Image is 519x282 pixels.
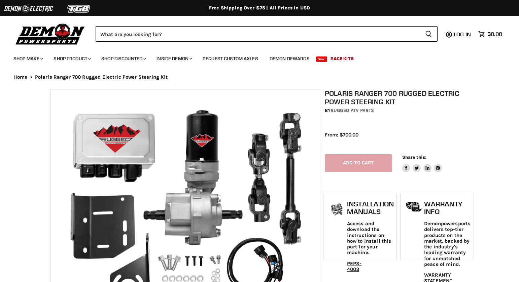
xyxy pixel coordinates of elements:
form: Product [96,26,438,42]
img: Demon Electric Logo 2 [3,2,54,15]
h1: Installation Manuals [347,200,394,216]
p: Demonpowersports delivers top-tier products on the market, backed by the industry's leading warra... [424,221,471,267]
h1: Warranty Info [424,200,471,216]
a: Log in [451,31,475,37]
input: Search [96,26,420,42]
a: Shop Make [8,52,47,66]
a: Shop Discounted [96,52,150,66]
ul: Main menu [8,49,500,66]
a: Race Kits [325,52,359,66]
div: by [325,107,473,114]
img: install_manual-icon.png [328,202,345,218]
span: New! [316,56,327,62]
p: Access and download the instructions on how to install this part for your machine. [347,221,394,256]
span: Share this: [402,155,426,160]
img: Demon Powersports [13,22,87,46]
a: Rugged ATV Parts [331,108,374,113]
span: Polaris Ranger 700 Rugged Electric Power Steering Kit [35,74,168,80]
a: Home [13,74,28,80]
img: TGB Logo 2 [54,2,104,15]
a: Request Custom Axles [198,52,263,66]
a: Demon Rewards [265,52,315,66]
span: Log in [454,31,471,38]
span: From: $700.00 [325,132,358,138]
a: $0.00 [475,29,506,39]
button: Search [420,26,438,42]
a: Inside Demon [151,52,196,66]
h1: Polaris Ranger 700 Rugged Electric Power Steering Kit [325,89,473,106]
img: warranty-icon.png [406,202,422,212]
span: $0.00 [487,31,502,37]
a: PEPS-4003 [347,260,362,272]
aside: Share this: [402,154,442,172]
a: Shop Product [48,52,95,66]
